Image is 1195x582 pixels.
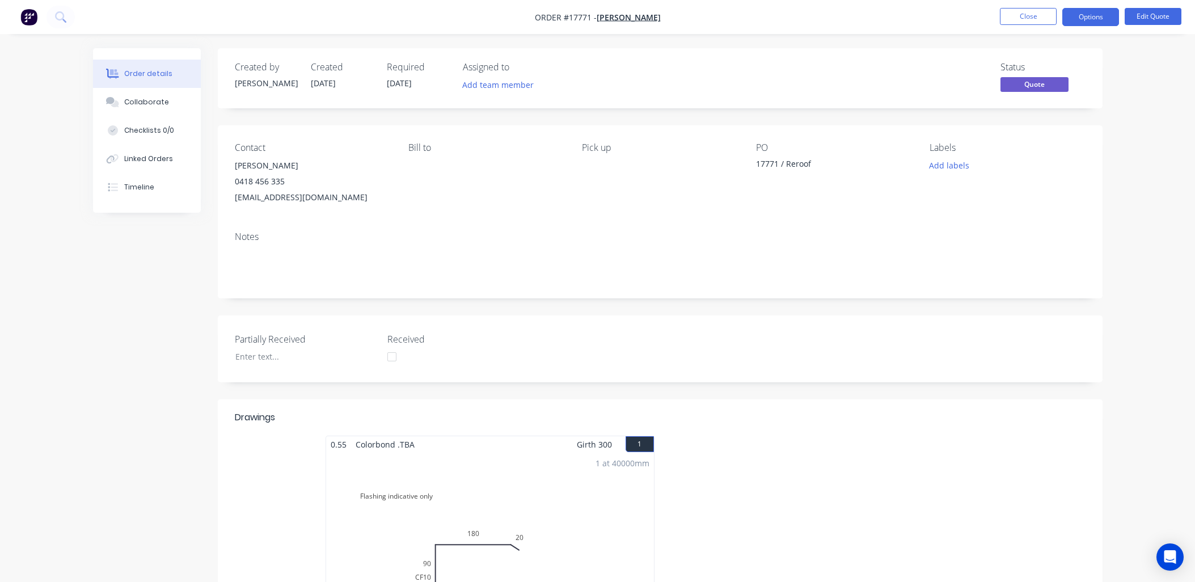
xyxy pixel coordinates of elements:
[1000,62,1086,73] div: Status
[235,77,297,89] div: [PERSON_NAME]
[124,97,169,107] div: Collaborate
[1000,77,1069,91] span: Quote
[463,77,540,92] button: Add team member
[235,332,377,346] label: Partially Received
[535,12,597,23] span: Order #17771 -
[235,158,390,174] div: [PERSON_NAME]
[577,436,612,453] span: Girth 300
[756,158,898,174] div: 17771 / Reroof
[235,158,390,205] div: [PERSON_NAME]0418 456 335[EMAIL_ADDRESS][DOMAIN_NAME]
[408,142,564,153] div: Bill to
[597,12,661,23] a: [PERSON_NAME]
[311,78,336,88] span: [DATE]
[387,62,449,73] div: Required
[124,182,154,192] div: Timeline
[1125,8,1181,25] button: Edit Quote
[1000,8,1057,25] button: Close
[235,62,297,73] div: Created by
[93,60,201,88] button: Order details
[351,436,419,453] span: Colorbond .TBA
[326,436,351,453] span: 0.55
[930,142,1085,153] div: Labels
[1156,543,1184,571] div: Open Intercom Messenger
[923,158,976,173] button: Add labels
[582,142,737,153] div: Pick up
[235,174,390,189] div: 0418 456 335
[124,154,173,164] div: Linked Orders
[596,457,649,469] div: 1 at 40000mm
[1062,8,1119,26] button: Options
[93,145,201,173] button: Linked Orders
[463,62,576,73] div: Assigned to
[93,173,201,201] button: Timeline
[387,78,412,88] span: [DATE]
[235,189,390,205] div: [EMAIL_ADDRESS][DOMAIN_NAME]
[235,142,390,153] div: Contact
[124,125,174,136] div: Checklists 0/0
[124,69,172,79] div: Order details
[626,436,654,452] button: 1
[235,411,275,424] div: Drawings
[93,88,201,116] button: Collaborate
[93,116,201,145] button: Checklists 0/0
[311,62,373,73] div: Created
[235,231,1086,242] div: Notes
[20,9,37,26] img: Factory
[387,332,529,346] label: Received
[456,77,539,92] button: Add team member
[756,142,911,153] div: PO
